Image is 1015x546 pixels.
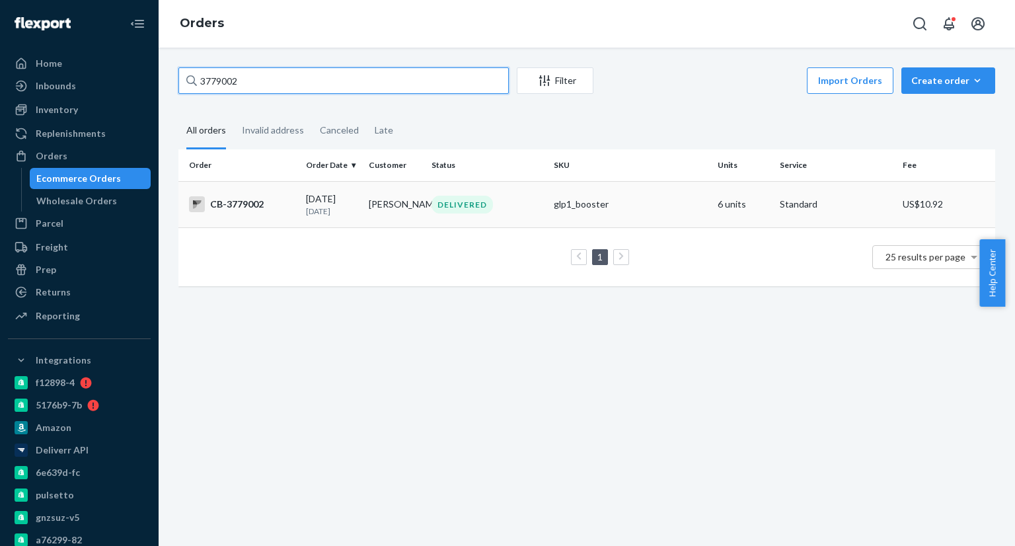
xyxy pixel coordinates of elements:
a: Ecommerce Orders [30,168,151,189]
div: Returns [36,286,71,299]
button: Help Center [979,239,1005,307]
div: [DATE] [306,192,358,217]
div: gnzsuz-v5 [36,511,79,524]
button: Open notifications [936,11,962,37]
div: pulsetto [36,488,74,502]
a: Deliverr API [8,440,151,461]
a: Reporting [8,305,151,327]
div: Create order [911,74,985,87]
div: Home [36,57,62,70]
a: Prep [8,259,151,280]
div: Replenishments [36,127,106,140]
input: Search orders [178,67,509,94]
div: Reporting [36,309,80,323]
div: Ecommerce Orders [36,172,121,185]
div: Parcel [36,217,63,230]
th: Units [712,149,775,181]
div: Amazon [36,421,71,434]
a: 6e639d-fc [8,462,151,483]
button: Open Search Box [907,11,933,37]
img: Flexport logo [15,17,71,30]
a: pulsetto [8,485,151,506]
a: Inventory [8,99,151,120]
a: f12898-4 [8,372,151,393]
td: [PERSON_NAME] [363,181,426,227]
div: Canceled [320,113,359,147]
a: gnzsuz-v5 [8,507,151,528]
th: Status [426,149,548,181]
button: Open account menu [965,11,991,37]
button: Import Orders [807,67,893,94]
ol: breadcrumbs [169,5,235,43]
p: [DATE] [306,206,358,217]
button: Create order [901,67,995,94]
div: DELIVERED [432,196,493,214]
th: Service [774,149,897,181]
a: Orders [8,145,151,167]
div: Prep [36,263,56,276]
span: 25 results per page [885,251,965,262]
div: CB-3779002 [189,196,295,212]
div: Integrations [36,354,91,367]
a: Returns [8,282,151,303]
th: SKU [548,149,712,181]
td: US$10.92 [897,181,995,227]
th: Fee [897,149,995,181]
div: glp1_booster [554,198,706,211]
a: Home [8,53,151,74]
div: Invalid address [242,113,304,147]
div: 6e639d-fc [36,466,80,479]
a: Freight [8,237,151,258]
div: Deliverr API [36,444,89,457]
div: Inbounds [36,79,76,93]
button: Filter [517,67,593,94]
th: Order Date [301,149,363,181]
div: Inventory [36,103,78,116]
a: Wholesale Orders [30,190,151,212]
a: Page 1 is your current page [595,251,605,262]
div: Orders [36,149,67,163]
a: Orders [180,16,224,30]
a: Inbounds [8,75,151,97]
a: Amazon [8,417,151,438]
div: Freight [36,241,68,254]
div: Filter [517,74,593,87]
button: Integrations [8,350,151,371]
div: f12898-4 [36,376,75,389]
a: 5176b9-7b [8,395,151,416]
div: All orders [186,113,226,149]
div: Late [375,113,393,147]
p: Standard [780,198,891,211]
div: Wholesale Orders [36,194,117,208]
div: 5176b9-7b [36,399,82,412]
div: Customer [369,159,421,171]
button: Close Navigation [124,11,151,37]
td: 6 units [712,181,775,227]
a: Replenishments [8,123,151,144]
th: Order [178,149,301,181]
a: Parcel [8,213,151,234]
